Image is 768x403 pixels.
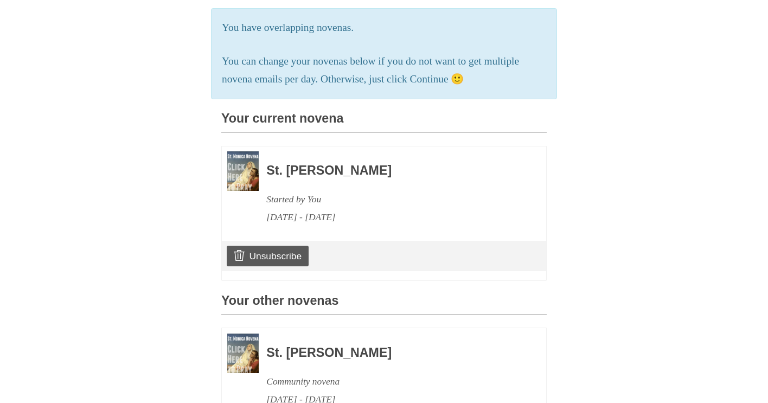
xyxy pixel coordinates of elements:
[222,19,546,37] p: You have overlapping novenas.
[266,190,517,208] div: Started by You
[266,208,517,226] div: [DATE] - [DATE]
[227,151,259,191] img: Novena image
[227,334,259,373] img: Novena image
[221,294,547,315] h3: Your other novenas
[266,346,517,360] h3: St. [PERSON_NAME]
[221,112,547,133] h3: Your current novena
[266,373,517,391] div: Community novena
[222,53,546,88] p: You can change your novenas below if you do not want to get multiple novena emails per day. Other...
[266,164,517,178] h3: St. [PERSON_NAME]
[227,246,309,266] a: Unsubscribe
